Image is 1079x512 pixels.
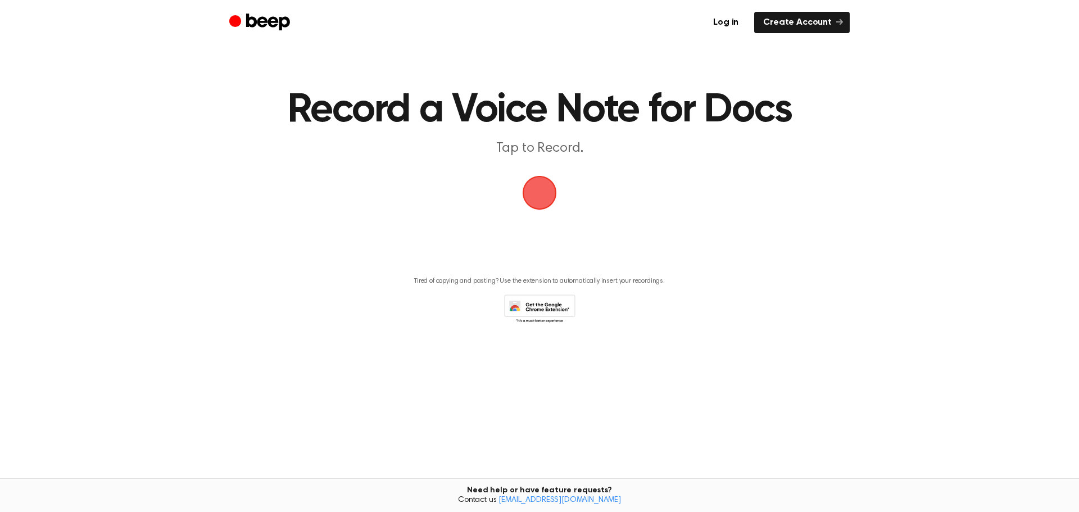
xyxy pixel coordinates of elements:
[498,496,621,504] a: [EMAIL_ADDRESS][DOMAIN_NAME]
[252,90,827,130] h1: Record a Voice Note for Docs
[324,139,755,158] p: Tap to Record.
[7,496,1072,506] span: Contact us
[704,12,747,33] a: Log in
[229,12,293,34] a: Beep
[523,176,556,210] img: Beep Logo
[414,277,665,286] p: Tired of copying and pasting? Use the extension to automatically insert your recordings.
[754,12,850,33] a: Create Account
